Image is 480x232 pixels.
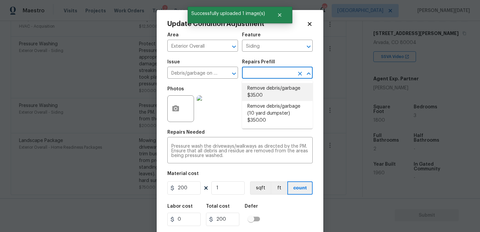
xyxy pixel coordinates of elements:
h2: Update Condition Adjustment [167,21,307,27]
textarea: Pressure wash the driveways/walkways as directed by the PM. Ensure that all debris and residue ar... [171,144,309,158]
h5: Issue [167,60,180,64]
button: Clear [295,69,305,78]
h5: Total cost [206,204,230,209]
h5: Defer [245,204,258,209]
h5: Repairs Prefill [242,60,275,64]
button: ft [271,181,287,195]
button: count [287,181,313,195]
button: Open [304,42,313,51]
h5: Photos [167,87,184,91]
button: Open [229,42,239,51]
span: Successfully uploaded 1 image(s) [188,7,269,21]
h5: Material cost [167,171,199,176]
li: Remove debris/garbage (10 yard dumpster) $350.00 [242,101,313,126]
button: Close [269,8,291,22]
h5: Labor cost [167,204,193,209]
h5: Feature [242,33,261,37]
h5: Area [167,33,179,37]
h5: Repairs Needed [167,130,205,135]
button: Close [304,69,313,78]
button: Open [229,69,239,78]
li: Remove debris/garbage $35.00 [242,83,313,101]
button: sqft [250,181,271,195]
